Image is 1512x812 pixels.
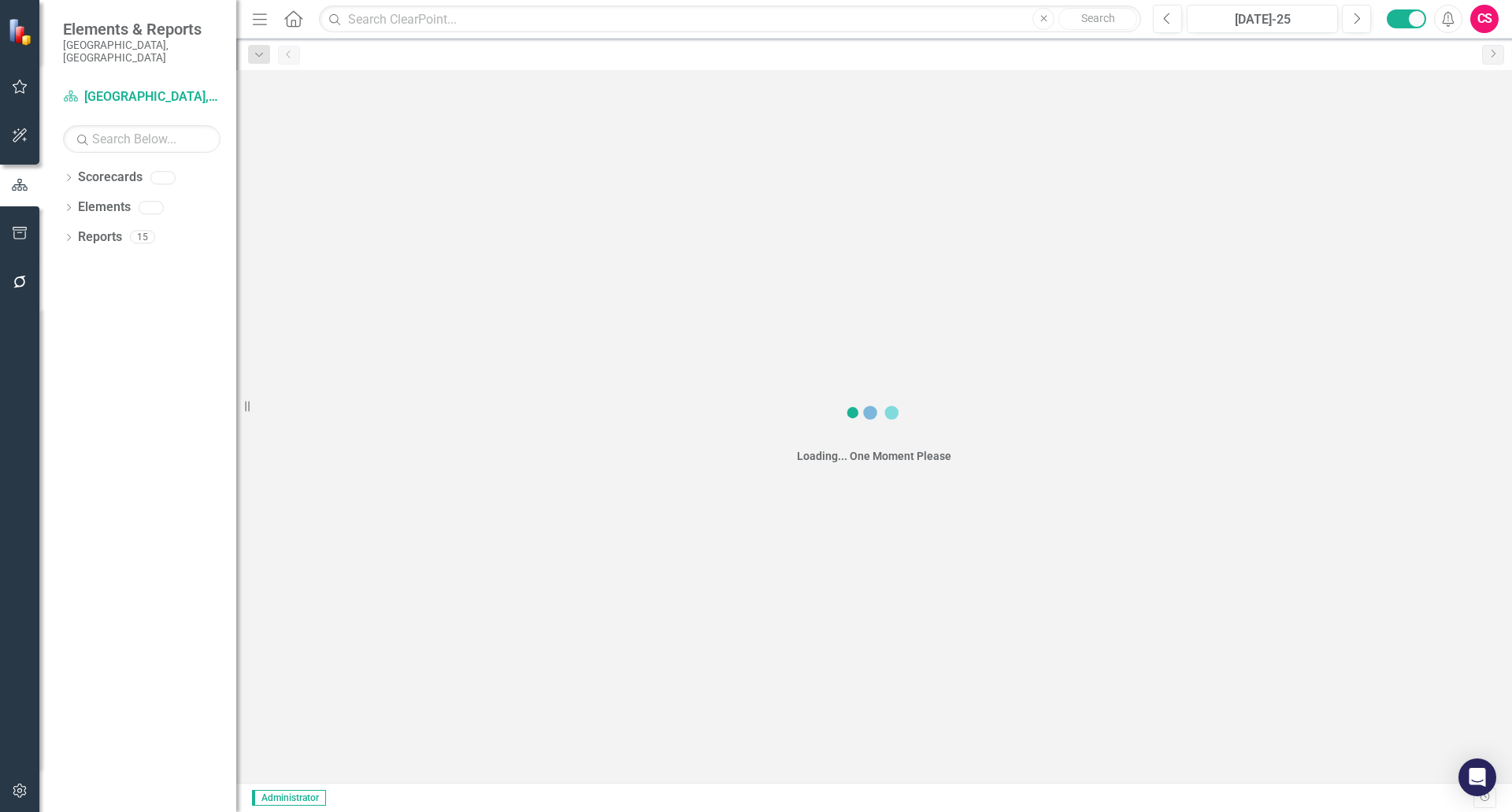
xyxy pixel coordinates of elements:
button: CS [1470,5,1499,33]
div: Loading... One Moment Please [797,448,951,464]
button: [DATE]-25 [1187,5,1338,33]
a: Scorecards [78,169,143,187]
img: ClearPoint Strategy [8,18,35,46]
span: Elements & Reports [63,20,220,39]
span: Administrator [252,790,326,806]
div: Open Intercom Messenger [1458,758,1496,796]
span: Search [1081,12,1115,24]
input: Search Below... [63,125,220,153]
button: Search [1058,8,1137,30]
a: Elements [78,198,131,217]
div: 15 [130,231,155,244]
small: [GEOGRAPHIC_DATA], [GEOGRAPHIC_DATA] [63,39,220,65]
div: [DATE]-25 [1192,10,1332,29]
a: [GEOGRAPHIC_DATA], [GEOGRAPHIC_DATA] [63,88,220,106]
a: Reports [78,228,122,247]
input: Search ClearPoint... [319,6,1141,33]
